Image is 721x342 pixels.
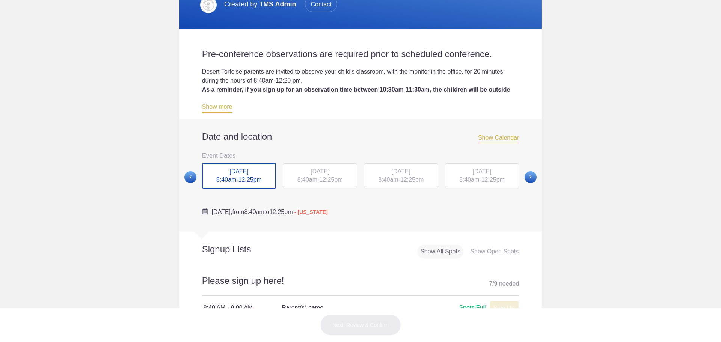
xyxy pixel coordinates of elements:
[238,176,262,183] span: 12:25pm
[244,209,264,215] span: 8:40am
[392,168,410,175] span: [DATE]
[282,163,357,189] button: [DATE] 8:40am-12:25pm
[269,209,293,215] span: 12:25pm
[364,163,439,189] button: [DATE] 8:40am-12:25pm
[202,48,519,60] h2: Pre-conference observations are required prior to scheduled conference.
[202,67,519,85] div: Desert Tortoise parents are invited to observe your child's classroom, with the monitor in the of...
[481,176,505,183] span: 12:25pm
[259,0,296,8] span: TMS Admin
[459,303,486,313] div: Spots Full
[492,280,494,287] span: /
[364,163,438,189] div: -
[282,303,400,312] h4: Parent(s) name
[294,209,328,215] span: - [US_STATE]
[212,209,328,215] span: from to
[204,305,255,320] span: - [US_STATE]
[311,168,329,175] span: [DATE]
[212,209,232,215] span: [DATE],
[445,163,519,189] div: -
[378,176,398,183] span: 8:40am
[202,131,519,142] h2: Date and location
[467,245,522,259] div: Show Open Spots
[320,315,401,336] button: Next: Review & Confirm
[202,150,519,161] h3: Event Dates
[202,163,276,189] div: -
[459,176,479,183] span: 8:40am
[202,163,277,190] button: [DATE] 8:40am-12:25pm
[478,134,519,143] span: Show Calendar
[489,278,519,289] div: 7 9 needed
[400,176,424,183] span: 12:25pm
[283,163,357,189] div: -
[472,168,491,175] span: [DATE]
[216,176,236,183] span: 8:40am
[202,208,208,214] img: Cal purple
[445,163,520,189] button: [DATE] 8:40am-12:25pm
[319,176,342,183] span: 12:25pm
[202,104,232,113] a: Show more
[202,274,519,296] h2: Please sign up here!
[204,303,282,321] div: 8:40 AM - 9:00 AM
[417,245,463,259] div: Show All Spots
[202,86,510,102] strong: As a reminder, if you sign up for an observation time between 10:30am-11:30am, the children will ...
[229,168,248,175] span: [DATE]
[179,244,300,255] h2: Signup Lists
[297,176,317,183] span: 8:40am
